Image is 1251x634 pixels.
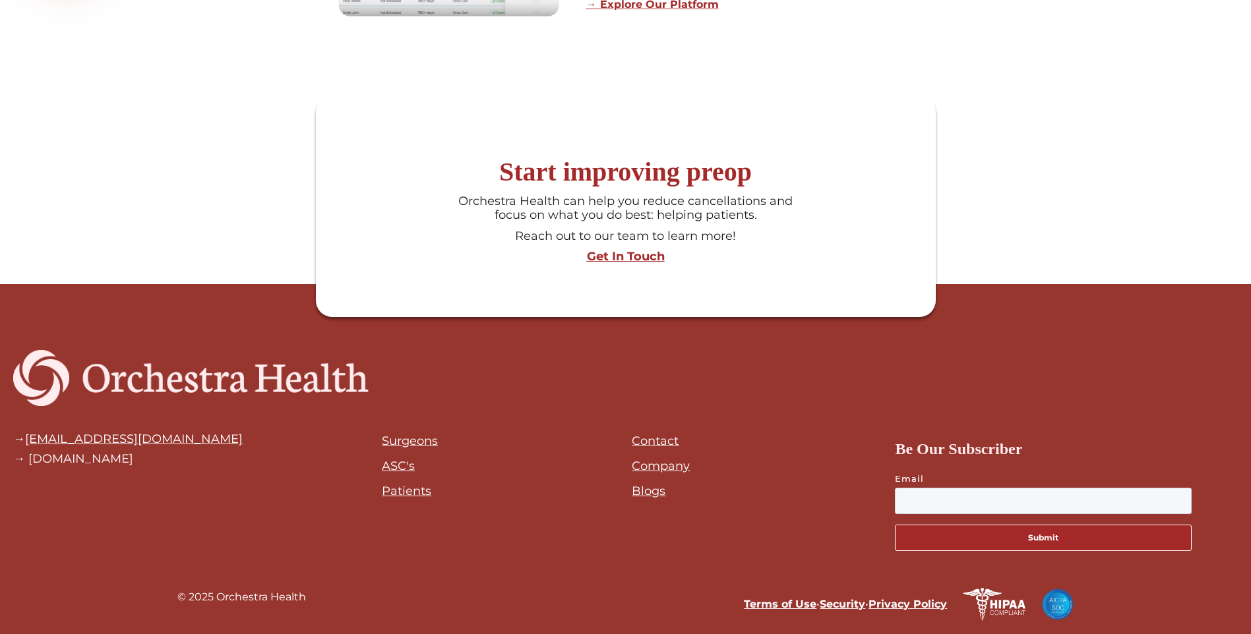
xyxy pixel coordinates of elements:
button: Submit [895,525,1192,551]
a: Get In Touch [322,250,929,264]
div: © 2025 Orchestra Health [177,588,306,621]
a: Patients [382,484,431,498]
a: Surgeons [382,434,438,448]
div: → [13,432,243,446]
h4: Be Our Subscriber [895,436,1225,461]
label: Email [895,472,1225,485]
a: Blogs [632,484,665,498]
a: Contact [632,434,679,448]
div: • • [632,595,948,614]
h6: Start improving preop [322,156,929,188]
a: [EMAIL_ADDRESS][DOMAIN_NAME] [25,432,243,446]
a: Company [632,459,690,473]
div: → [DOMAIN_NAME] [13,452,243,465]
a: ASC's [382,459,415,473]
a: Terms of Use [744,598,816,610]
div: Orchestra Health can help you reduce cancellations and focus on what you do best: helping patients. [452,194,799,223]
a: Security [820,598,865,610]
div: Reach out to our team to learn more! [452,229,799,244]
a: Privacy Policy [869,598,947,610]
